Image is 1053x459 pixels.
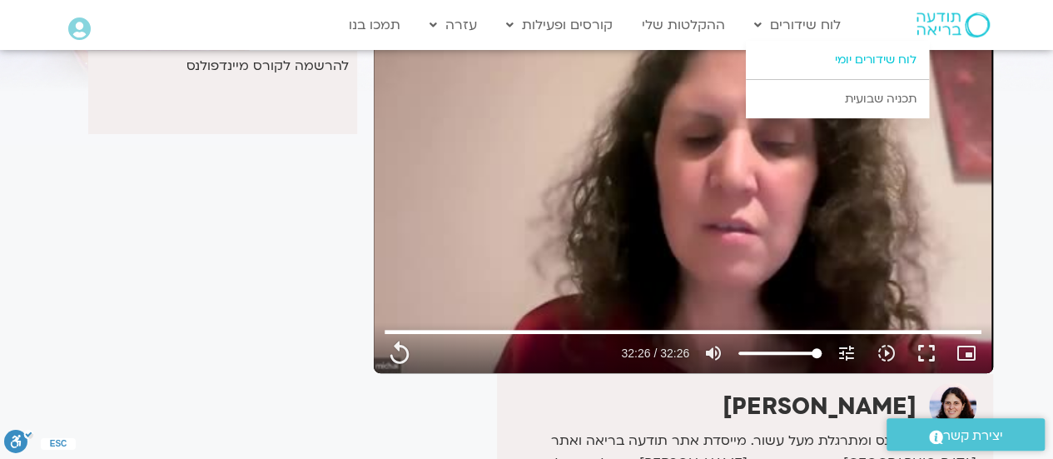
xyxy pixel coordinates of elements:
[943,425,1003,447] span: יצירת קשר
[887,418,1045,451] a: יצירת קשר
[421,9,485,41] a: עזרה
[929,382,976,430] img: מיכל גורל
[498,9,621,41] a: קורסים ופעילות
[633,9,733,41] a: ההקלטות שלי
[916,12,990,37] img: תודעה בריאה
[340,9,409,41] a: תמכו בנו
[97,55,349,77] p: להרשמה לקורס מיינדפולנס
[746,80,929,118] a: תכניה שבועית
[746,9,849,41] a: לוח שידורים
[723,391,916,422] strong: [PERSON_NAME]
[746,41,929,79] a: לוח שידורים יומי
